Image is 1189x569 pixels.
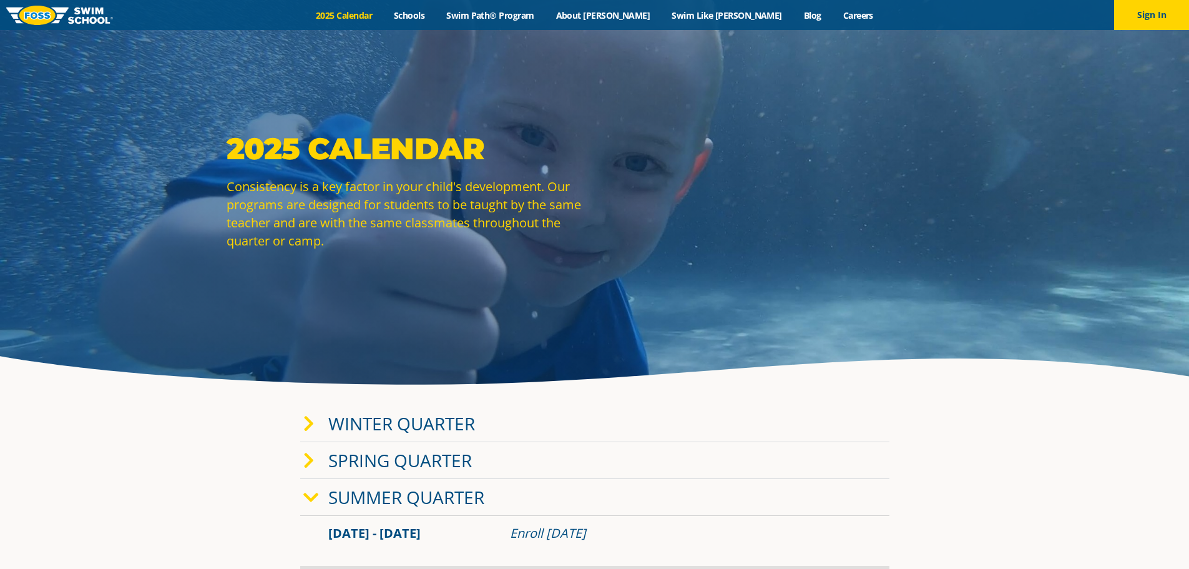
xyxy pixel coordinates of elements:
a: About [PERSON_NAME] [545,9,661,21]
strong: 2025 Calendar [227,131,484,167]
a: Winter Quarter [328,412,475,435]
img: FOSS Swim School Logo [6,6,113,25]
p: Consistency is a key factor in your child's development. Our programs are designed for students t... [227,177,589,250]
a: Careers [832,9,884,21]
a: Swim Like [PERSON_NAME] [661,9,793,21]
a: Summer Quarter [328,485,484,509]
a: 2025 Calendar [305,9,383,21]
div: Enroll [DATE] [510,525,861,542]
a: Spring Quarter [328,448,472,472]
a: Swim Path® Program [436,9,545,21]
a: Schools [383,9,436,21]
span: [DATE] - [DATE] [328,525,421,542]
a: Blog [793,9,832,21]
